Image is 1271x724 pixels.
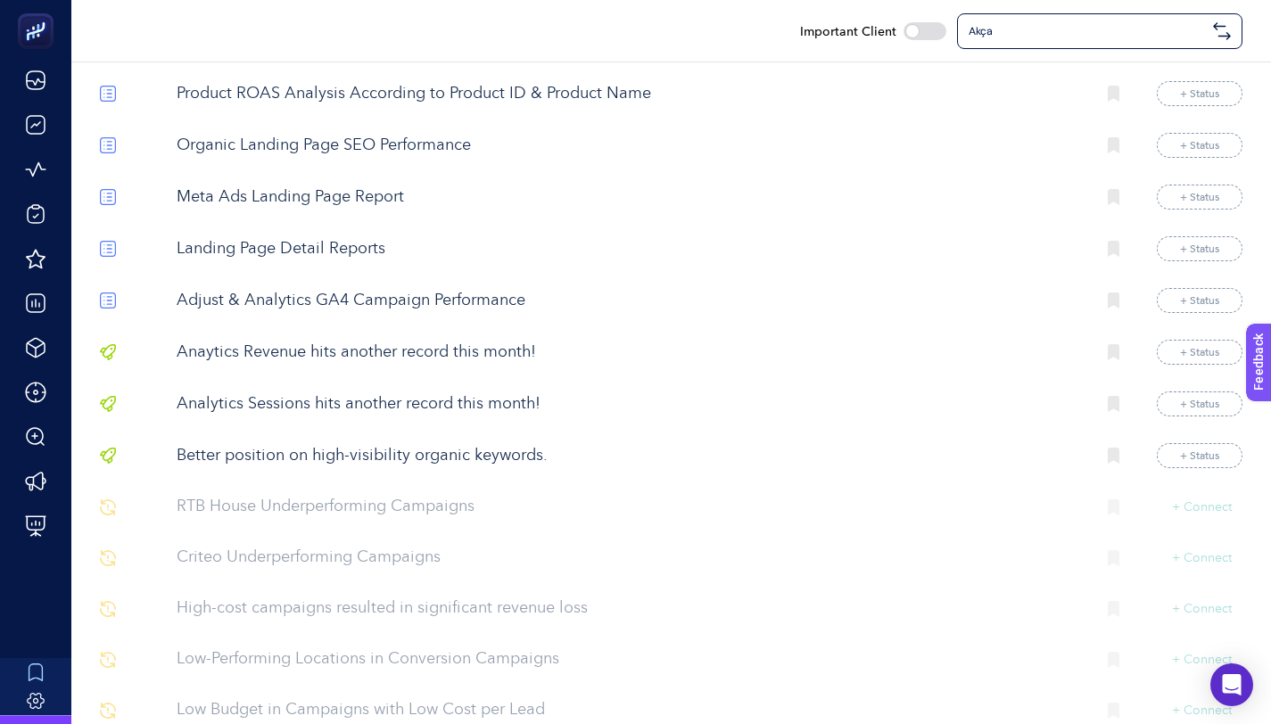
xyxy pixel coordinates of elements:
[969,24,1206,38] span: Akça
[177,698,1081,722] p: Low Budget in Campaigns with Low Cost per Lead
[1157,133,1242,158] button: + Status
[177,134,1081,158] p: Organic Landing Page SEO Performance
[100,396,116,412] img: svg%3e
[1108,601,1120,617] img: Bookmark icon
[1172,603,1232,615] span: + Connect
[100,292,116,309] img: svg%3e
[1108,396,1120,412] img: Bookmark icon
[177,185,1081,210] p: Meta Ads Landing Page Report
[100,137,116,153] img: svg%3e
[100,601,116,617] img: svg%3e
[177,341,1081,365] p: Anaytics Revenue hits another record this month!
[11,5,68,20] span: Feedback
[177,392,1081,416] p: Analytics Sessions hits another record this month!
[177,82,1081,106] p: Product ROAS Analysis According to Product ID & Product Name
[1172,600,1232,618] button: + Connect
[1157,288,1242,313] button: + Status
[100,189,116,205] img: svg%3e
[1108,189,1120,205] img: Bookmark icon
[1108,448,1120,464] img: Bookmark icon
[1108,550,1120,566] img: Bookmark icon
[1213,22,1231,40] img: svg%3e
[177,237,1081,261] p: Landing Page Detail Reports
[177,647,1081,671] p: Low-Performing Locations in Conversion Campaigns
[1172,501,1232,514] span: + Connect
[1172,702,1232,720] button: + Connect
[100,344,116,360] img: svg%3e
[1210,663,1253,706] div: Open Intercom Messenger
[1108,86,1120,102] img: Bookmark icon
[1157,391,1242,416] button: + Status
[100,703,116,719] img: svg%3e
[100,652,116,668] img: svg%3e
[1108,241,1120,257] img: Bookmark icon
[177,546,1081,570] p: Criteo Underperforming Campaigns
[1108,292,1120,309] img: Bookmark icon
[1108,344,1120,360] img: Bookmark icon
[1108,703,1120,719] img: Bookmark icon
[1157,236,1242,261] button: + Status
[1108,499,1120,515] img: Bookmark icon
[100,499,116,515] img: svg%3e
[1157,443,1242,468] button: + Status
[100,86,116,102] img: svg%3e
[177,444,1081,468] p: Better position on high-visibility organic keywords.
[100,241,116,257] img: svg%3e
[1172,654,1232,666] span: + Connect
[100,448,116,464] img: svg%3e
[1108,137,1120,153] img: Bookmark icon
[1172,549,1232,567] button: + Connect
[1172,651,1232,669] button: + Connect
[177,289,1081,313] p: Adjust & Analytics GA4 Campaign Performance
[1172,704,1232,717] span: + Connect
[177,596,1081,621] p: High-cost campaigns resulted in significant revenue loss
[1157,81,1242,106] button: + Status
[177,495,1081,519] p: RTB House Underperforming Campaigns
[1172,498,1232,516] button: + Connect
[100,550,116,566] img: svg%3e
[800,22,896,40] span: Important Client
[1172,552,1232,564] span: + Connect
[1108,652,1120,668] img: Bookmark icon
[1157,185,1242,210] button: + Status
[1157,340,1242,365] button: + Status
